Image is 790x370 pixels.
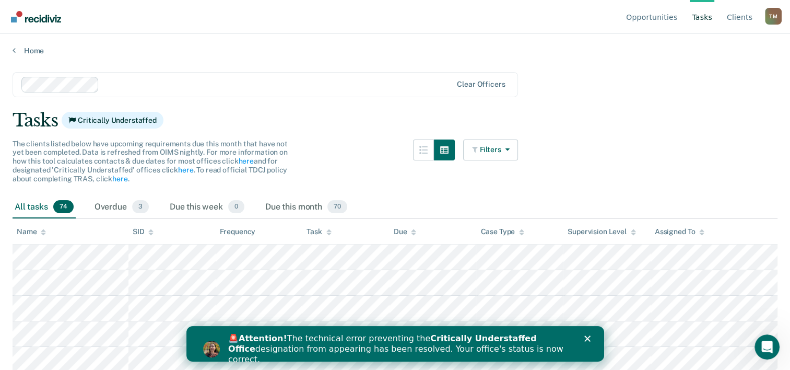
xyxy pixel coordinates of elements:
[765,8,782,25] button: Profile dropdown button
[13,46,777,55] a: Home
[13,196,76,219] div: All tasks74
[238,157,253,165] a: here
[178,166,193,174] a: here
[394,227,417,236] div: Due
[186,326,604,362] iframe: Intercom live chat banner
[112,175,127,183] a: here
[463,140,518,160] button: Filters
[53,200,74,214] span: 74
[480,227,524,236] div: Case Type
[568,227,636,236] div: Supervision Level
[133,227,154,236] div: SID
[765,8,782,25] div: T M
[754,334,780,360] iframe: Intercom live chat
[655,227,704,236] div: Assigned To
[228,200,244,214] span: 0
[42,7,350,28] b: Critically Understaffed Office
[92,196,151,219] div: Overdue3
[13,140,288,183] span: The clients listed below have upcoming requirements due this month that have not yet been complet...
[306,227,331,236] div: Task
[132,200,149,214] span: 3
[11,11,61,22] img: Recidiviz
[62,112,163,129] span: Critically Understaffed
[327,200,347,214] span: 70
[52,7,101,17] b: Attention!
[42,7,384,39] div: 🚨 The technical error preventing the designation from appearing has been resolved. Your office's ...
[220,227,256,236] div: Frequency
[13,110,777,131] div: Tasks
[168,196,246,219] div: Due this week0
[398,9,408,16] div: Close
[263,196,349,219] div: Due this month70
[457,80,505,89] div: Clear officers
[17,227,46,236] div: Name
